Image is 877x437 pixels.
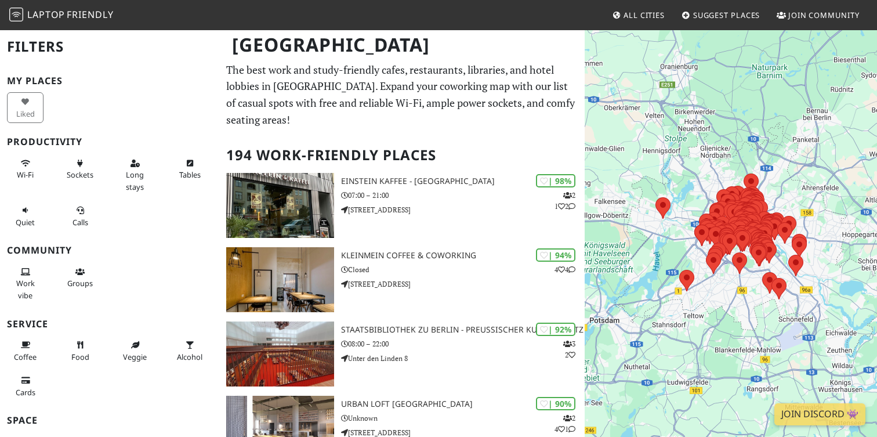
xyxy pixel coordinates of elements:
[226,62,578,128] p: The best work and study-friendly cafes, restaurants, libraries, and hotel lobbies in [GEOGRAPHIC_...
[226,247,334,312] img: KleinMein Coffee & Coworking
[226,138,578,173] h2: 194 Work-Friendly Places
[16,278,35,300] span: People working
[563,338,575,360] p: 3 2
[219,173,585,238] a: Einstein Kaffee - Charlottenburg | 98% 212 Einstein Kaffee - [GEOGRAPHIC_DATA] 07:00 – 21:00 [STR...
[7,371,44,402] button: Cards
[62,335,99,366] button: Food
[341,251,585,261] h3: KleinMein Coffee & Coworking
[7,262,44,305] button: Work vibe
[607,5,669,26] a: All Cities
[772,5,864,26] a: Join Community
[341,338,585,349] p: 08:00 – 22:00
[226,173,334,238] img: Einstein Kaffee - Charlottenburg
[179,169,201,180] span: Work-friendly tables
[788,10,860,20] span: Join Community
[9,5,114,26] a: LaptopFriendly LaptopFriendly
[62,262,99,293] button: Groups
[117,335,153,366] button: Veggie
[16,217,35,227] span: Quiet
[7,335,44,366] button: Coffee
[27,8,65,21] span: Laptop
[7,201,44,232] button: Quiet
[555,413,575,435] p: 2 4 1
[219,247,585,312] a: KleinMein Coffee & Coworking | 94% 44 KleinMein Coffee & Coworking Closed [STREET_ADDRESS]
[9,8,23,21] img: LaptopFriendly
[774,403,865,425] a: Join Discord 👾
[536,174,575,187] div: | 98%
[67,169,93,180] span: Power sockets
[341,264,585,275] p: Closed
[536,397,575,410] div: | 90%
[177,352,202,362] span: Alcohol
[117,154,153,196] button: Long stays
[555,190,575,212] p: 2 1 2
[7,154,44,185] button: Wi-Fi
[341,399,585,409] h3: URBAN LOFT [GEOGRAPHIC_DATA]
[7,75,212,86] h3: My Places
[73,217,88,227] span: Video/audio calls
[7,319,212,330] h3: Service
[341,413,585,424] p: Unknown
[555,264,575,275] p: 4 4
[126,169,144,192] span: Long stays
[219,322,585,387] a: Staatsbibliothek zu Berlin - Preußischer Kulturbesitz | 92% 32 Staatsbibliothek zu Berlin - Preuß...
[172,154,208,185] button: Tables
[7,29,212,64] h2: Filters
[341,176,585,186] h3: Einstein Kaffee - [GEOGRAPHIC_DATA]
[536,248,575,262] div: | 94%
[677,5,765,26] a: Suggest Places
[67,8,113,21] span: Friendly
[17,169,34,180] span: Stable Wi-Fi
[123,352,147,362] span: Veggie
[7,415,212,426] h3: Space
[341,190,585,201] p: 07:00 – 21:00
[7,245,212,256] h3: Community
[67,278,93,288] span: Group tables
[223,29,582,61] h1: [GEOGRAPHIC_DATA]
[14,352,37,362] span: Coffee
[62,154,99,185] button: Sockets
[341,353,585,364] p: Unter den Linden 8
[16,387,35,398] span: Credit cards
[536,323,575,336] div: | 92%
[624,10,665,20] span: All Cities
[71,352,89,362] span: Food
[341,204,585,215] p: [STREET_ADDRESS]
[693,10,760,20] span: Suggest Places
[7,136,212,147] h3: Productivity
[172,335,208,366] button: Alcohol
[341,325,585,335] h3: Staatsbibliothek zu Berlin - Preußischer Kulturbesitz
[341,279,585,290] p: [STREET_ADDRESS]
[226,322,334,387] img: Staatsbibliothek zu Berlin - Preußischer Kulturbesitz
[62,201,99,232] button: Calls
